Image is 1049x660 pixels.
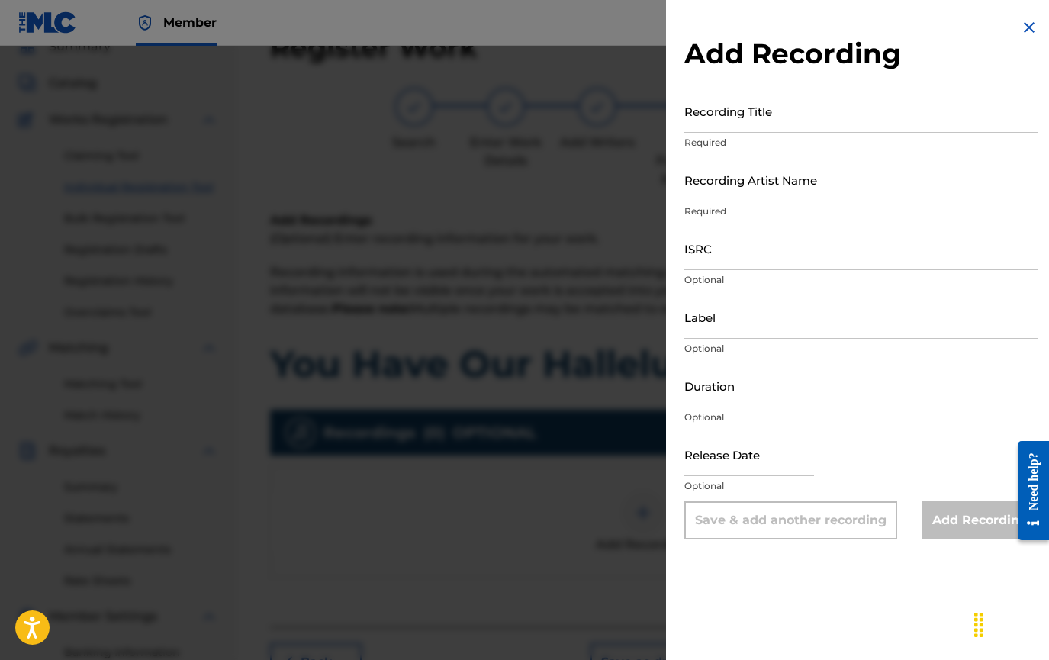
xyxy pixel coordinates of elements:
[684,342,1038,356] p: Optional
[684,479,1038,493] p: Optional
[18,11,77,34] img: MLC Logo
[1006,430,1049,552] iframe: Resource Center
[684,204,1038,218] p: Required
[684,410,1038,424] p: Optional
[684,37,1038,71] h2: Add Recording
[684,136,1038,150] p: Required
[973,587,1049,660] iframe: Chat Widget
[163,14,217,31] span: Member
[684,273,1038,287] p: Optional
[136,14,154,32] img: Top Rightsholder
[967,602,991,648] div: Drag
